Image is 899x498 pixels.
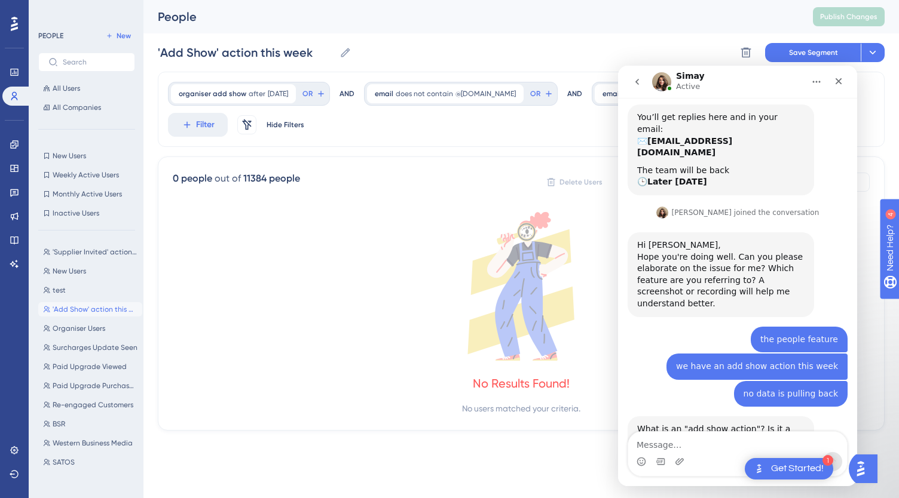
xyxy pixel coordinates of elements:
span: Monthly Active Users [53,189,122,199]
span: Re-engaged Customers [53,400,133,410]
span: Save Segment [789,48,838,57]
button: Weekly Active Users [38,168,135,182]
span: Filter [196,118,215,132]
span: 'Supplier Invited' action this week [53,247,137,257]
button: BSR [38,417,142,431]
span: OR [530,89,540,99]
span: after [249,89,265,99]
button: Organiser Users [38,321,142,336]
button: SATOS [38,455,142,469]
span: @[DOMAIN_NAME] [455,89,516,99]
button: All Companies [38,100,135,115]
div: People [158,8,783,25]
button: Paid Upgrade Viewed [38,359,142,374]
span: Paid Upgrade Purchased [53,381,137,391]
span: Inactive Users [53,208,99,218]
span: test [53,285,66,295]
button: Paid Upgrade Purchased [38,379,142,393]
button: test [38,283,142,297]
span: organiser add show [179,89,246,99]
input: Search [63,58,125,66]
span: Hide Filters [267,120,304,130]
div: AND [340,82,354,106]
div: 4 [83,6,87,16]
button: Delete Users [545,173,604,192]
span: OR [302,89,313,99]
span: Western Business Media [53,438,133,448]
div: No Results Found! [473,375,570,392]
button: Save Segment [765,43,861,62]
button: New Users [38,149,135,163]
button: Re-engaged Customers [38,398,142,412]
input: Segment Name [158,44,335,61]
span: BSR [53,419,65,429]
span: 'Add Show' action this week [53,305,137,314]
button: Publish Changes [813,7,885,26]
div: Get Started! [771,462,824,475]
span: New Users [53,151,86,161]
button: Export CSV [611,173,671,192]
span: Publish Changes [820,12,877,21]
button: All Users [38,81,135,96]
button: Hide Filters [266,115,304,134]
span: New [117,31,131,41]
div: AND [567,82,582,106]
div: PEOPLE [38,31,63,41]
span: does not contain [396,89,453,99]
iframe: Intercom live chat [618,66,857,486]
button: Inactive Users [38,206,135,220]
span: [DATE] [268,89,288,99]
span: All Companies [53,103,101,112]
button: OR [528,84,555,103]
div: out of [215,171,241,186]
button: Western Business Media [38,436,142,450]
span: Weekly Active Users [53,170,119,180]
button: New [102,29,135,43]
div: 0 people [173,171,212,186]
span: SATOS [53,457,75,467]
span: Surcharges Update Seen [53,343,137,352]
span: Delete Users [559,177,603,187]
span: Need Help? [28,3,75,17]
span: Paid Upgrade Viewed [53,362,127,371]
span: email [375,89,393,99]
span: All Users [53,84,80,93]
span: New Users [53,266,86,276]
div: 1 [822,455,833,466]
div: Open Get Started! checklist, remaining modules: 1 [745,458,833,479]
